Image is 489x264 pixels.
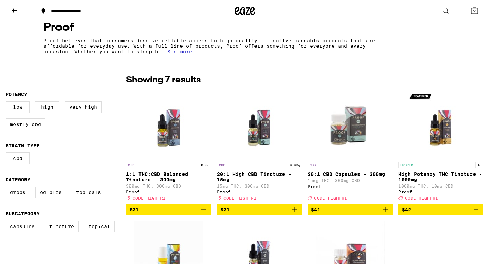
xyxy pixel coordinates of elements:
img: Proof - 20:1 CBD Capsules - 300mg [312,89,388,158]
label: Very High [65,101,102,113]
p: Showing 7 results [126,74,201,86]
span: CODE HIGHFRI [223,196,257,200]
label: Mostly CBD [6,118,45,130]
p: 15mg THC: 300mg CBD [308,178,393,183]
label: Edibles [35,187,66,198]
span: CODE HIGHFRI [405,196,438,200]
a: Open page for 20:1 High CBD Tincture - 15mg from Proof [217,89,302,204]
a: Open page for 1:1 THC:CBD Balanced Tincture - 300mg from Proof [126,89,211,204]
span: CODE HIGHFRI [133,196,166,200]
label: Tincture [45,221,79,232]
p: CBD [217,162,227,168]
span: $41 [311,207,320,212]
div: Proof [126,190,211,194]
img: Proof - 20:1 High CBD Tincture - 15mg [225,89,294,158]
span: $31 [220,207,230,212]
img: Proof - High Potency THC Tincture - 1000mg [406,89,475,158]
h4: Proof [43,22,446,33]
p: 1g [475,162,483,168]
button: Add to bag [308,204,393,215]
span: See more [167,49,192,54]
p: 1000mg THC: 10mg CBD [398,184,484,188]
button: Add to bag [126,204,211,215]
div: Proof [398,190,484,194]
legend: Subcategory [6,211,40,217]
label: Topical [84,221,115,232]
p: 1:1 THC:CBD Balanced Tincture - 300mg [126,171,211,182]
label: CBD [6,152,30,164]
label: High [35,101,59,113]
p: CBD [308,162,318,168]
p: 20:1 High CBD Tincture - 15mg [217,171,302,182]
legend: Category [6,177,30,182]
button: Add to bag [217,204,302,215]
p: Proof believes that consumers deserve reliable access to high-quality, effective cannabis product... [43,38,385,54]
legend: Potency [6,92,27,97]
label: Topicals [72,187,105,198]
div: Proof [308,184,393,189]
p: 15mg THC: 300mg CBD [217,184,302,188]
p: 0.02g [288,162,302,168]
button: Add to bag [398,204,484,215]
img: Proof - 1:1 THC:CBD Balanced Tincture - 300mg [134,89,203,158]
a: Open page for High Potency THC Tincture - 1000mg from Proof [398,89,484,204]
label: Capsules [6,221,39,232]
label: Drops [6,187,30,198]
a: Open page for 20:1 CBD Capsules - 300mg from Proof [308,89,393,204]
legend: Strain Type [6,143,40,148]
span: $31 [129,207,139,212]
span: CODE HIGHFRI [314,196,347,200]
p: 20:1 CBD Capsules - 300mg [308,171,393,177]
p: HYBRID [398,162,415,168]
span: $42 [402,207,411,212]
div: Proof [217,190,302,194]
p: High Potency THC Tincture - 1000mg [398,171,484,182]
p: CBD [126,162,136,168]
label: Low [6,101,30,113]
span: Hi. Need any help? [4,5,50,10]
p: 300mg THC: 300mg CBD [126,184,211,188]
p: 0.3g [199,162,211,168]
